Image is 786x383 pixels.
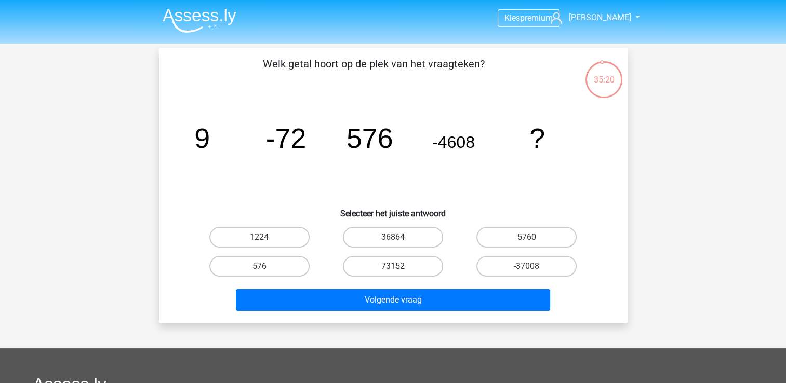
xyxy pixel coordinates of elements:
label: 36864 [343,227,443,248]
label: 73152 [343,256,443,277]
h6: Selecteer het juiste antwoord [176,200,611,218]
tspan: 576 [346,122,393,154]
span: Kies [504,13,520,23]
label: 5760 [476,227,577,248]
tspan: -72 [265,122,306,154]
a: Kiespremium [498,11,559,25]
tspan: ? [529,122,545,154]
button: Volgende vraag [236,289,550,311]
span: premium [520,13,553,23]
label: -37008 [476,256,577,277]
a: [PERSON_NAME] [547,11,632,24]
label: 1224 [209,227,310,248]
img: Assessly [163,8,236,33]
span: [PERSON_NAME] [568,12,631,22]
tspan: 9 [194,122,210,154]
tspan: -4608 [432,133,474,152]
label: 576 [209,256,310,277]
p: Welk getal hoort op de plek van het vraagteken? [176,56,572,87]
div: 35:20 [584,60,623,86]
